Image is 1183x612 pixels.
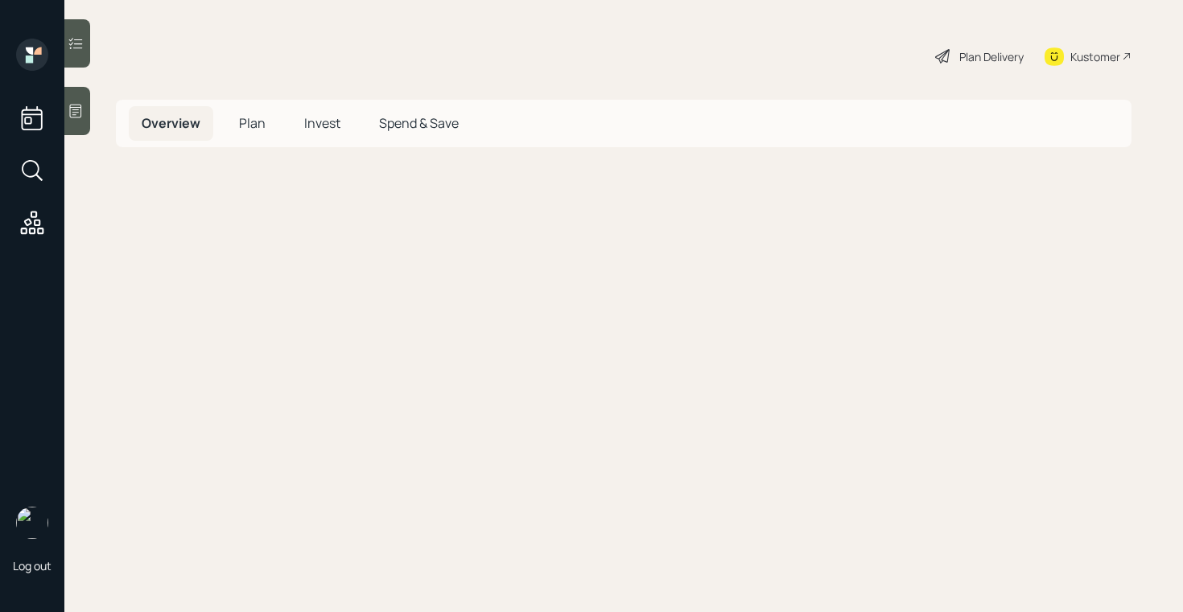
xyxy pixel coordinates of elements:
[13,558,52,573] div: Log out
[142,114,200,132] span: Overview
[16,507,48,539] img: aleksandra-headshot.png
[304,114,340,132] span: Invest
[959,48,1024,65] div: Plan Delivery
[379,114,459,132] span: Spend & Save
[239,114,266,132] span: Plan
[1070,48,1120,65] div: Kustomer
